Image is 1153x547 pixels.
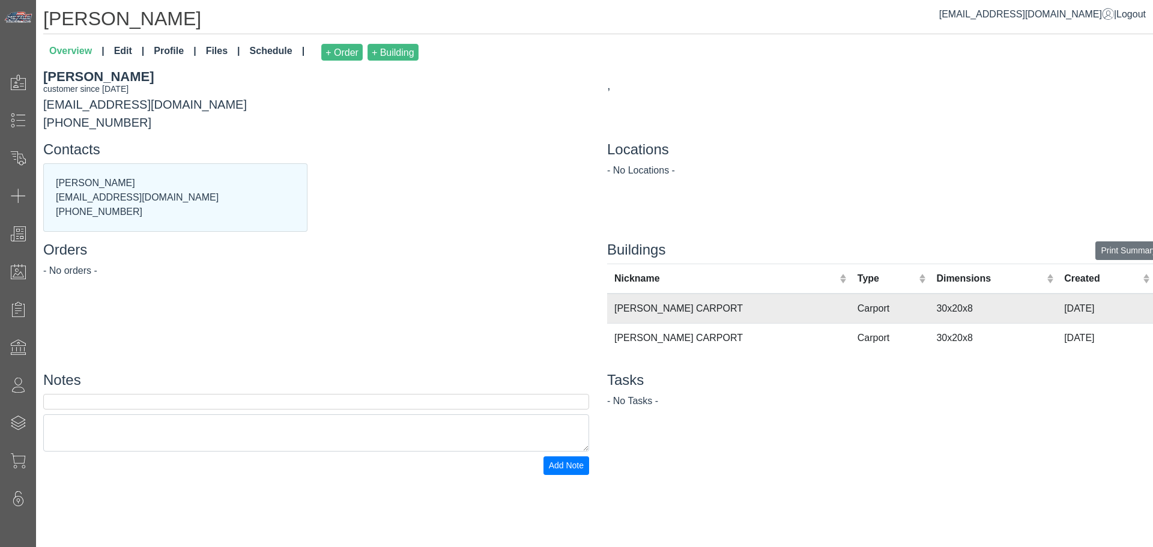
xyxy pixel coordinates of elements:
div: | [939,7,1146,22]
h4: Buildings [607,241,1153,259]
div: - No Tasks - [607,394,1153,408]
span: Add Note [549,461,584,470]
td: Carport [850,323,930,352]
div: , [607,76,1153,94]
h1: [PERSON_NAME] [43,7,1153,34]
div: Dimensions [936,271,1043,286]
a: Edit [109,39,150,65]
h4: Contacts [43,141,589,159]
h4: Orders [43,241,589,259]
h4: Notes [43,372,589,389]
div: [EMAIL_ADDRESS][DOMAIN_NAME] [PHONE_NUMBER] [34,67,598,131]
td: 30x20x8 [929,294,1057,324]
img: Metals Direct Inc Logo [4,11,34,24]
h4: Tasks [607,372,1153,389]
a: Files [201,39,245,65]
div: Created [1064,271,1139,286]
div: [PERSON_NAME] [EMAIL_ADDRESS][DOMAIN_NAME] [PHONE_NUMBER] [44,164,307,231]
a: [EMAIL_ADDRESS][DOMAIN_NAME] [939,9,1114,19]
a: Overview [44,39,109,65]
h4: Locations [607,141,1153,159]
a: Schedule [245,39,310,65]
a: Profile [149,39,201,65]
button: Add Note [543,456,589,475]
div: Nickname [614,271,837,286]
button: + Building [368,44,419,61]
div: customer since [DATE] [43,83,589,95]
div: Type [858,271,916,286]
div: [PERSON_NAME] [43,67,589,86]
div: - No Locations - [607,163,1153,178]
td: Carport [850,294,930,324]
td: [PERSON_NAME] CARPORT [607,323,850,352]
td: [DATE] [1057,323,1153,352]
td: [DATE] [1057,294,1153,324]
td: 30x20x8 [929,323,1057,352]
span: Logout [1116,9,1146,19]
div: - No orders - [43,264,589,278]
td: [PERSON_NAME] CARPORT [607,294,850,324]
button: + Order [321,44,363,61]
